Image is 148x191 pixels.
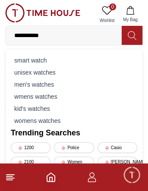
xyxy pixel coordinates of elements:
[54,142,94,153] div: Police
[11,127,137,139] h2: Trending Searches
[54,157,94,167] div: Women
[5,3,80,22] img: ...
[98,157,137,167] div: [PERSON_NAME]
[98,142,137,153] div: Casio
[96,17,118,24] span: Wishlist
[11,91,137,103] div: wmens watches
[109,3,116,10] span: 0
[118,3,143,25] button: My Bag
[96,3,118,25] a: 0Wishlist
[11,78,137,91] div: men's watches
[11,157,50,167] div: 2100
[120,16,141,23] span: My Bag
[46,172,56,182] a: Home
[11,142,50,153] div: 1200
[123,166,142,185] div: Chat Widget
[11,115,137,127] div: womens watches
[11,103,137,115] div: kid's watches
[11,54,137,66] div: smart watch
[11,66,137,78] div: unisex watches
